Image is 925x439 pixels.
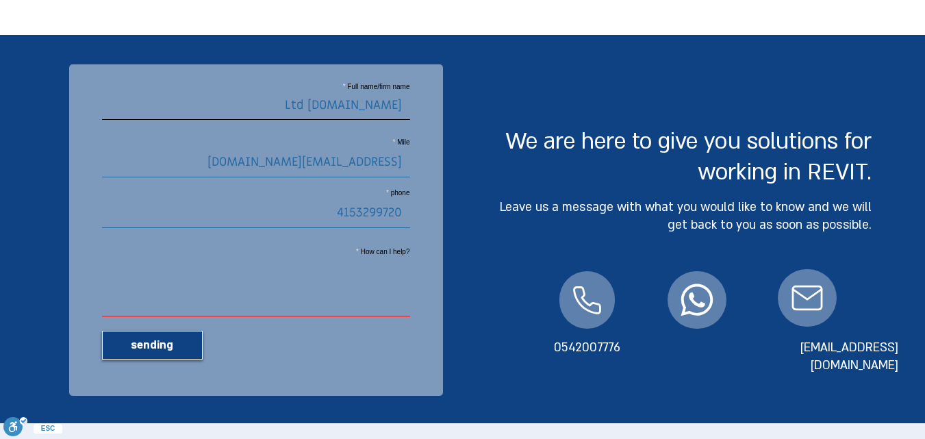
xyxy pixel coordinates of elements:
[347,83,409,90] font: Full name/firm name
[668,271,726,329] a: Chat
[559,271,615,329] a: Phone
[131,338,173,353] font: sending
[102,331,203,360] button: sending
[361,248,410,255] font: How can I help?
[800,340,898,373] a: [EMAIL_ADDRESS][DOMAIN_NAME]
[505,127,872,187] font: We are here to give you solutions for working in REVIT.
[778,269,837,327] a: Email
[500,199,872,233] font: Leave us a message with what you would like to know and we will get back to you as soon as possible.
[554,340,620,355] a: 0542007776
[391,189,410,197] font: phone
[397,138,409,146] font: Mile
